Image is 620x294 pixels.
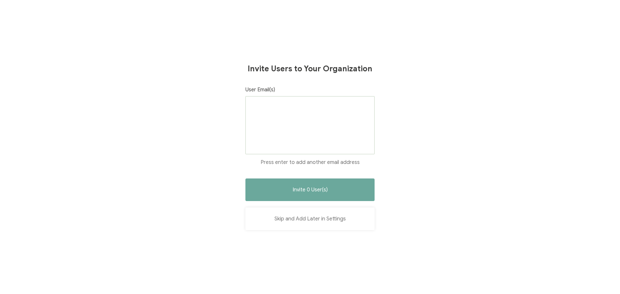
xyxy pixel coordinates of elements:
button: Invite 0 User(s) [245,178,375,201]
span: User Email(s) [245,86,275,93]
button: Skip and Add Later in Settings [245,208,375,230]
iframe: Chat Widget [512,221,620,294]
h1: Invite Users to Your Organization [248,64,372,74]
span: Press enter to add another email address [261,159,360,166]
span: Invite 0 User(s) [293,187,328,192]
